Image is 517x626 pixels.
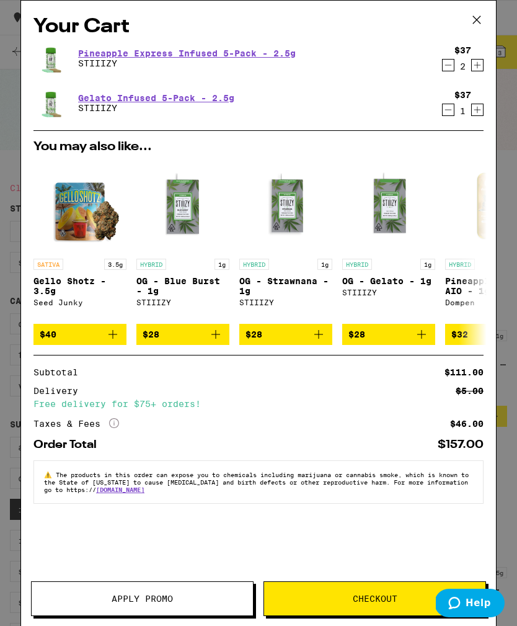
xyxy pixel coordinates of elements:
[33,298,126,306] div: Seed Junky
[454,90,471,100] div: $37
[454,61,471,71] div: 2
[342,159,435,324] a: Open page for OG - Gelato - 1g from STIIIZY
[263,581,486,616] button: Checkout
[342,288,435,297] div: STIIIZY
[245,329,262,339] span: $28
[33,86,68,120] img: STIIIZY - Gelato Infused 5-Pack - 2.5g
[33,368,87,377] div: Subtotal
[136,159,229,324] a: Open page for OG - Blue Burst - 1g from STIIIZY
[456,387,484,395] div: $5.00
[353,594,397,603] span: Checkout
[78,103,234,113] p: STIIIZY
[239,159,332,253] img: STIIIZY - OG - Strawnana - 1g
[78,58,296,68] p: STIIIZY
[342,159,435,253] img: STIIIZY - OG - Gelato - 1g
[348,329,365,339] span: $28
[239,259,269,270] p: HYBRID
[239,298,332,306] div: STIIIZY
[78,93,234,103] a: Gelato Infused 5-Pack - 2.5g
[136,159,229,253] img: STIIIZY - OG - Blue Burst - 1g
[33,276,126,296] p: Gello Shotz - 3.5g
[438,439,484,450] div: $157.00
[471,59,484,71] button: Increment
[44,471,469,493] span: The products in this order can expose you to chemicals including marijuana or cannabis smoke, whi...
[451,329,468,339] span: $32
[78,48,296,58] a: Pineapple Express Infused 5-Pack - 2.5g
[442,104,454,116] button: Decrement
[342,259,372,270] p: HYBRID
[33,387,87,395] div: Delivery
[450,419,484,428] div: $46.00
[104,259,126,270] p: 3.5g
[239,324,332,345] button: Add to bag
[33,41,68,76] img: STIIIZY - Pineapple Express Infused 5-Pack - 2.5g
[33,159,126,324] a: Open page for Gello Shotz - 3.5g from Seed Junky
[442,59,454,71] button: Decrement
[214,259,229,270] p: 1g
[33,13,484,41] h2: Your Cart
[31,581,254,616] button: Apply Promo
[143,329,159,339] span: $28
[33,141,484,153] h2: You may also like...
[44,471,56,478] span: ⚠️
[342,276,435,286] p: OG - Gelato - 1g
[33,324,126,345] button: Add to bag
[445,259,475,270] p: HYBRID
[444,368,484,377] div: $111.00
[33,159,126,253] img: Seed Junky - Gello Shotz - 3.5g
[317,259,332,270] p: 1g
[136,259,166,270] p: HYBRID
[33,418,119,429] div: Taxes & Fees
[342,324,435,345] button: Add to bag
[471,104,484,116] button: Increment
[239,159,332,324] a: Open page for OG - Strawnana - 1g from STIIIZY
[239,276,332,296] p: OG - Strawnana - 1g
[33,439,105,450] div: Order Total
[136,324,229,345] button: Add to bag
[436,589,505,620] iframe: Opens a widget where you can find more information
[454,45,471,55] div: $37
[40,329,56,339] span: $40
[96,486,144,493] a: [DOMAIN_NAME]
[33,400,484,408] div: Free delivery for $75+ orders!
[454,106,471,116] div: 1
[420,259,435,270] p: 1g
[136,298,229,306] div: STIIIZY
[136,276,229,296] p: OG - Blue Burst - 1g
[112,594,173,603] span: Apply Promo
